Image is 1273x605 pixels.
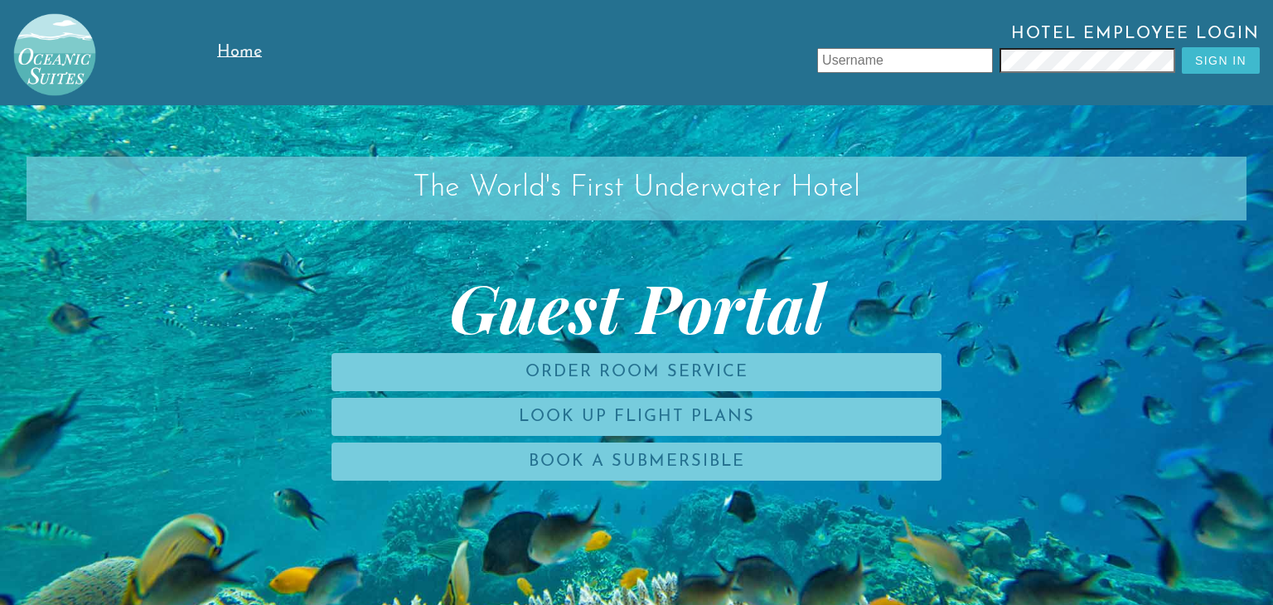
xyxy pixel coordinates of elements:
span: Home [217,44,262,60]
button: Sign In [1182,47,1260,74]
a: Look Up Flight Plans [332,398,941,436]
a: Book a Submersible [332,443,941,481]
span: Hotel Employee Login [318,25,1260,47]
input: Username [817,48,993,73]
a: Order Room Service [332,353,941,391]
h2: The World's First Underwater Hotel [27,157,1246,220]
span: Guest Portal [27,273,1246,340]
